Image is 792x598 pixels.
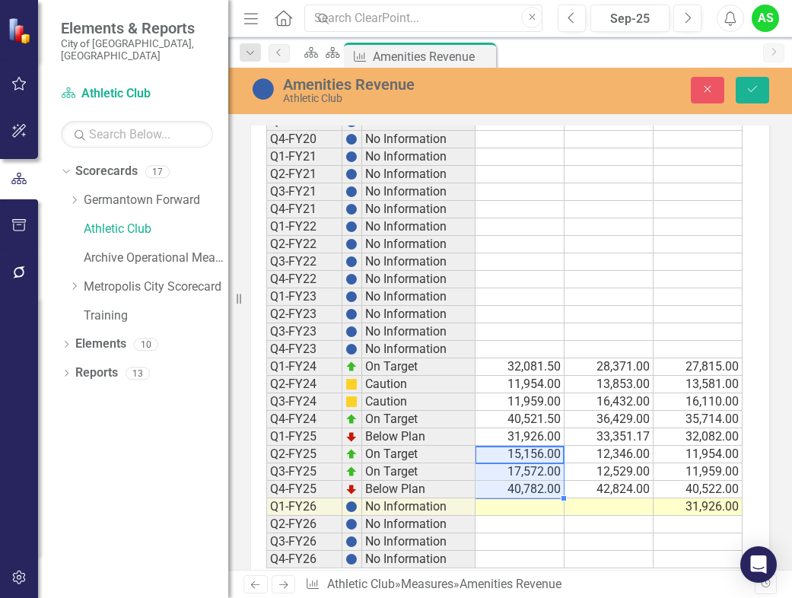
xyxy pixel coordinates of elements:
[266,253,342,271] td: Q3-FY22
[266,376,342,393] td: Q2-FY24
[654,481,743,498] td: 40,522.00
[362,323,476,341] td: No Information
[345,396,358,408] img: cBAA0RP0Y6D5n+AAAAAElFTkSuQmCC
[362,411,476,428] td: On Target
[654,358,743,376] td: 27,815.00
[565,376,654,393] td: 13,853.00
[565,446,654,463] td: 12,346.00
[345,256,358,268] img: BgCOk07PiH71IgAAAABJRU5ErkJggg==
[373,47,492,66] div: Amenities Revenue
[565,481,654,498] td: 42,824.00
[266,306,342,323] td: Q2-FY23
[345,518,358,530] img: BgCOk07PiH71IgAAAABJRU5ErkJggg==
[345,168,358,180] img: BgCOk07PiH71IgAAAABJRU5ErkJggg==
[362,201,476,218] td: No Information
[345,238,358,250] img: BgCOk07PiH71IgAAAABJRU5ErkJggg==
[362,306,476,323] td: No Information
[345,448,358,460] img: zOikAAAAAElFTkSuQmCC
[134,338,158,351] div: 10
[145,165,170,178] div: 17
[362,148,476,166] td: No Information
[75,364,118,382] a: Reports
[266,533,342,551] td: Q3-FY26
[345,221,358,233] img: BgCOk07PiH71IgAAAABJRU5ErkJggg==
[283,93,526,104] div: Athletic Club
[565,428,654,446] td: 33,351.17
[266,481,342,498] td: Q4-FY25
[345,151,358,163] img: BgCOk07PiH71IgAAAABJRU5ErkJggg==
[266,411,342,428] td: Q4-FY24
[84,307,228,325] a: Training
[565,358,654,376] td: 28,371.00
[251,77,275,101] img: No Information
[126,367,150,380] div: 13
[345,553,358,565] img: BgCOk07PiH71IgAAAABJRU5ErkJggg==
[304,5,542,33] input: Search ClearPoint...
[654,463,743,481] td: 11,959.00
[565,463,654,481] td: 12,529.00
[345,326,358,338] img: BgCOk07PiH71IgAAAABJRU5ErkJggg==
[345,203,358,215] img: BgCOk07PiH71IgAAAABJRU5ErkJggg==
[476,481,565,498] td: 40,782.00
[345,291,358,303] img: BgCOk07PiH71IgAAAABJRU5ErkJggg==
[654,446,743,463] td: 11,954.00
[345,273,358,285] img: BgCOk07PiH71IgAAAABJRU5ErkJggg==
[61,37,213,62] small: City of [GEOGRAPHIC_DATA], [GEOGRAPHIC_DATA]
[362,253,476,271] td: No Information
[740,546,777,583] div: Open Intercom Messenger
[345,133,358,145] img: BgCOk07PiH71IgAAAABJRU5ErkJggg==
[266,516,342,533] td: Q2-FY26
[345,361,358,373] img: zOikAAAAAElFTkSuQmCC
[654,376,743,393] td: 13,581.00
[266,183,342,201] td: Q3-FY21
[345,536,358,548] img: BgCOk07PiH71IgAAAABJRU5ErkJggg==
[362,481,476,498] td: Below Plan
[84,250,228,267] a: Archive Operational Measures
[362,218,476,236] td: No Information
[362,551,476,568] td: No Information
[362,428,476,446] td: Below Plan
[654,428,743,446] td: 32,082.00
[283,76,526,93] div: Amenities Revenue
[460,577,561,591] div: Amenities Revenue
[476,393,565,411] td: 11,959.00
[345,483,358,495] img: TnMDeAgwAPMxUmUi88jYAAAAAElFTkSuQmCC
[84,278,228,296] a: Metropolis City Scorecard
[327,577,395,591] a: Athletic Club
[362,463,476,481] td: On Target
[476,358,565,376] td: 32,081.50
[266,358,342,376] td: Q1-FY24
[362,236,476,253] td: No Information
[75,336,126,353] a: Elements
[266,218,342,236] td: Q1-FY22
[362,166,476,183] td: No Information
[654,393,743,411] td: 16,110.00
[654,411,743,428] td: 35,714.00
[345,431,358,443] img: TnMDeAgwAPMxUmUi88jYAAAAAElFTkSuQmCC
[565,411,654,428] td: 36,429.00
[345,308,358,320] img: BgCOk07PiH71IgAAAABJRU5ErkJggg==
[266,341,342,358] td: Q4-FY23
[305,576,754,593] div: » »
[61,121,213,148] input: Search Below...
[266,201,342,218] td: Q4-FY21
[362,376,476,393] td: Caution
[752,5,779,32] button: AS
[61,19,213,37] span: Elements & Reports
[345,413,358,425] img: zOikAAAAAElFTkSuQmCC
[266,323,342,341] td: Q3-FY23
[476,428,565,446] td: 31,926.00
[362,288,476,306] td: No Information
[476,411,565,428] td: 40,521.50
[266,166,342,183] td: Q2-FY21
[266,393,342,411] td: Q3-FY24
[266,498,342,516] td: Q1-FY26
[345,343,358,355] img: BgCOk07PiH71IgAAAABJRU5ErkJggg==
[345,501,358,513] img: BgCOk07PiH71IgAAAABJRU5ErkJggg==
[565,393,654,411] td: 16,432.00
[84,192,228,209] a: Germantown Forward
[345,466,358,478] img: zOikAAAAAElFTkSuQmCC
[266,148,342,166] td: Q1-FY21
[654,498,743,516] td: 31,926.00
